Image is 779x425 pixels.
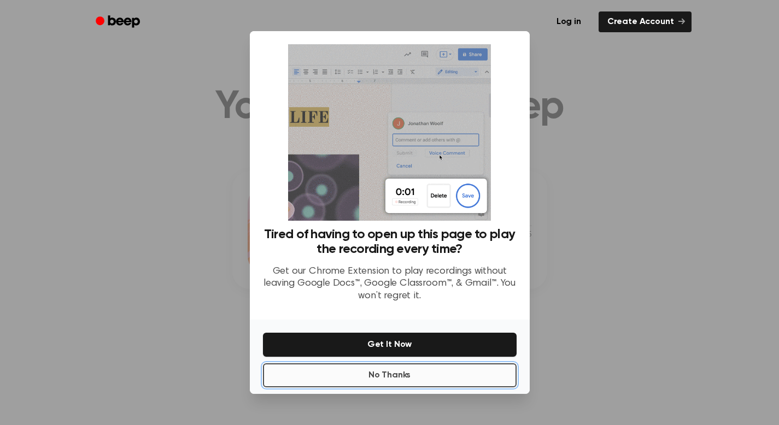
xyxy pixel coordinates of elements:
[263,363,517,387] button: No Thanks
[263,265,517,303] p: Get our Chrome Extension to play recordings without leaving Google Docs™, Google Classroom™, & Gm...
[263,333,517,357] button: Get It Now
[88,11,150,33] a: Beep
[263,227,517,257] h3: Tired of having to open up this page to play the recording every time?
[599,11,692,32] a: Create Account
[546,9,592,34] a: Log in
[288,44,491,221] img: Beep extension in action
